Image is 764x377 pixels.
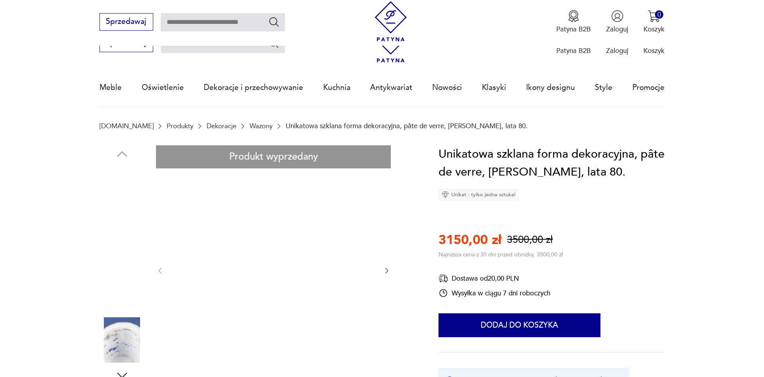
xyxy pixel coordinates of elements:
a: Nowości [432,69,462,106]
div: Dostawa od 20,00 PLN [439,273,550,283]
a: Klasyki [482,69,506,106]
p: Koszyk [643,46,665,55]
a: Oświetlenie [142,69,184,106]
div: Wysyłka w ciągu 7 dni roboczych [439,288,550,298]
a: Dekoracje [207,122,236,130]
img: Ikona diamentu [442,191,449,198]
p: 3150,00 zł [439,231,501,249]
a: [DOMAIN_NAME] [99,122,154,130]
a: Wazony [249,122,273,130]
img: Ikonka użytkownika [611,10,624,22]
button: Szukaj [268,37,280,49]
a: Kuchnia [323,69,351,106]
a: Antykwariat [370,69,412,106]
div: Unikat - tylko jedna sztuka! [439,189,519,201]
p: Patyna B2B [556,25,591,34]
a: Ikona medaluPatyna B2B [556,10,591,34]
p: Najniższa cena z 30 dni przed obniżką: 3500,00 zł [439,251,563,258]
p: Koszyk [643,25,665,34]
button: 0Koszyk [643,10,665,34]
p: 3500,00 zł [507,233,553,247]
button: Dodaj do koszyka [439,313,600,337]
img: Zdjęcie produktu Unikatowa szklana forma dekoracyjna, pâte de verre, Kazimierz Pawlak, lata 80. [99,165,145,211]
a: Sprzedawaj [99,41,153,47]
a: Style [595,69,612,106]
h1: Unikatowa szklana forma dekoracyjna, pâte de verre, [PERSON_NAME], lata 80. [439,145,665,182]
img: Zdjęcie produktu Unikatowa szklana forma dekoracyjna, pâte de verre, Kazimierz Pawlak, lata 80. [99,267,145,312]
img: Ikona dostawy [439,273,448,283]
img: Zdjęcie produktu Unikatowa szklana forma dekoracyjna, pâte de verre, Kazimierz Pawlak, lata 80. [99,317,145,363]
button: Zaloguj [606,10,628,34]
a: Sprzedawaj [99,19,153,25]
img: Ikona medalu [567,10,580,22]
button: Sprzedawaj [99,13,153,31]
button: Patyna B2B [556,10,591,34]
div: Produkt wyprzedany [156,145,391,169]
p: Unikatowa szklana forma dekoracyjna, pâte de verre, [PERSON_NAME], lata 80. [286,122,528,130]
p: Zaloguj [606,46,628,55]
p: Patyna B2B [556,46,591,55]
a: Meble [99,69,122,106]
a: Ikony designu [526,69,575,106]
a: Promocje [632,69,665,106]
button: Szukaj [268,16,280,27]
a: Produkty [167,122,193,130]
div: 0 [655,10,663,19]
p: Zaloguj [606,25,628,34]
a: Dekoracje i przechowywanie [204,69,303,106]
img: Ikona koszyka [648,10,660,22]
img: Patyna - sklep z meblami i dekoracjami vintage [371,1,411,41]
img: Zdjęcie produktu Unikatowa szklana forma dekoracyjna, pâte de verre, Kazimierz Pawlak, lata 80. [99,216,145,261]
